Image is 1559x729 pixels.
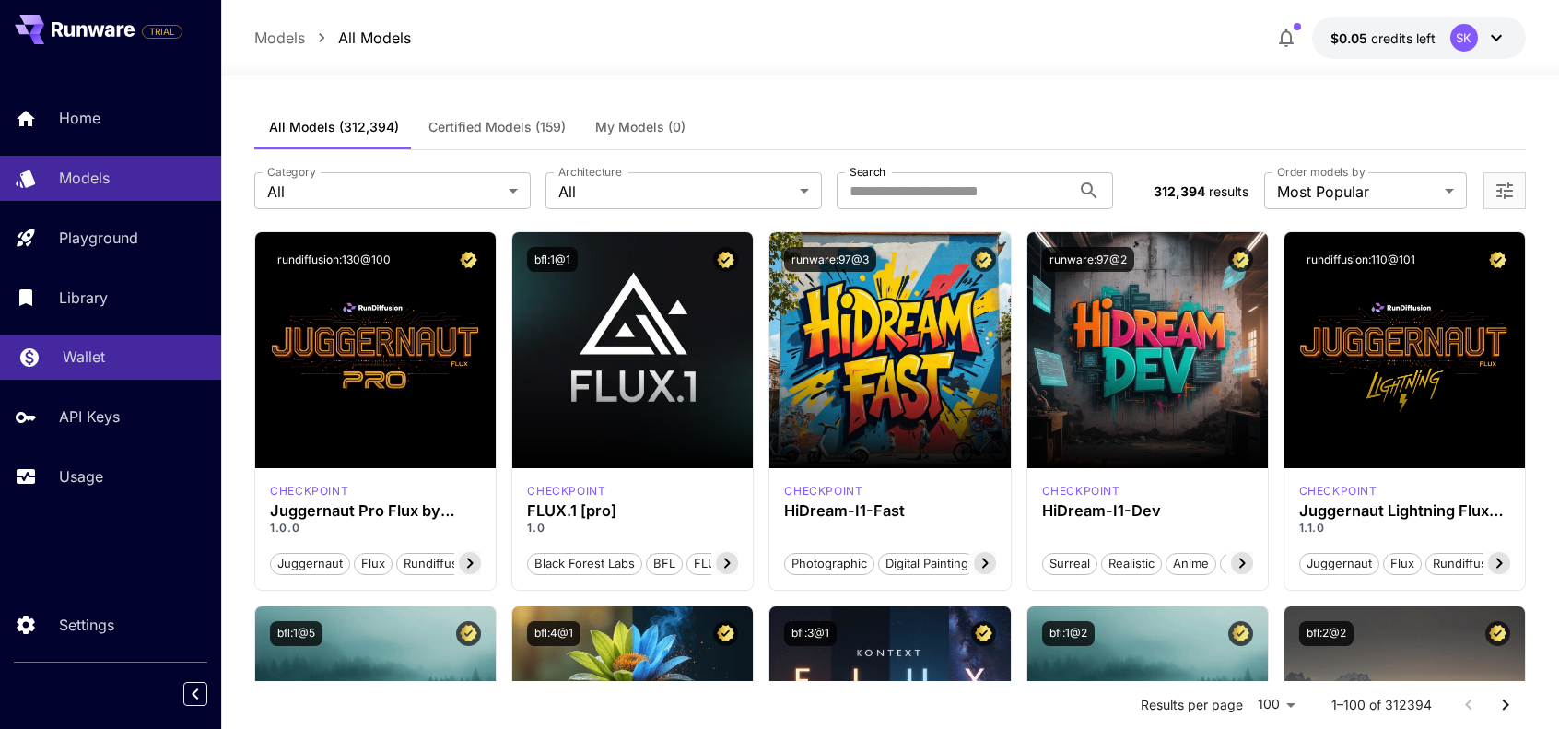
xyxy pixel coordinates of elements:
span: juggernaut [271,555,349,573]
p: Results per page [1141,696,1243,714]
button: Certified Model – Vetted for best performance and includes a commercial license. [456,247,481,272]
span: 312,394 [1154,183,1205,199]
label: Search [850,164,885,180]
span: rundiffusion [397,555,482,573]
span: flux [355,555,392,573]
button: bfl:4@1 [527,621,580,646]
p: 1–100 of 312394 [1331,696,1432,714]
span: Certified Models (159) [428,119,566,135]
span: FLUX.1 [pro] [687,555,771,573]
button: bfl:1@5 [270,621,322,646]
span: Surreal [1043,555,1096,573]
div: FLUX.1 D [270,483,348,500]
span: All [267,181,501,203]
button: Certified Model – Vetted for best performance and includes a commercial license. [713,247,738,272]
nav: breadcrumb [254,27,411,49]
p: 1.0.0 [270,520,481,536]
button: Certified Model – Vetted for best performance and includes a commercial license. [456,621,481,646]
span: juggernaut [1300,555,1378,573]
button: Digital Painting [878,551,976,575]
button: BFL [646,551,683,575]
button: Certified Model – Vetted for best performance and includes a commercial license. [1228,621,1253,646]
div: fluxpro [527,483,605,500]
button: bfl:1@2 [1042,621,1095,646]
p: Library [59,287,108,309]
span: Stylized [1221,555,1278,573]
div: HiDream Fast [784,483,862,500]
span: BFL [647,555,682,573]
button: juggernaut [270,551,350,575]
span: All Models (312,394) [269,119,399,135]
button: Surreal [1042,551,1097,575]
button: Open more filters [1494,180,1516,203]
div: HiDream Dev [1042,483,1120,500]
h3: HiDream-I1-Dev [1042,502,1253,520]
p: 1.1.0 [1299,520,1510,536]
button: Realistic [1101,551,1162,575]
button: $0.05SK [1312,17,1526,59]
span: Black Forest Labs [528,555,641,573]
span: rundiffusion [1426,555,1511,573]
h3: FLUX.1 [pro] [527,502,738,520]
p: checkpoint [527,483,605,500]
p: Models [59,167,110,189]
button: Certified Model – Vetted for best performance and includes a commercial license. [1485,621,1510,646]
button: Certified Model – Vetted for best performance and includes a commercial license. [971,621,996,646]
label: Architecture [558,164,621,180]
button: Collapse sidebar [183,682,207,706]
p: Usage [59,465,103,488]
div: 100 [1250,691,1302,718]
div: FLUX.1 D [1299,483,1377,500]
button: Photographic [784,551,874,575]
span: Realistic [1102,555,1161,573]
p: checkpoint [1299,483,1377,500]
h3: HiDream-I1-Fast [784,502,995,520]
p: checkpoint [270,483,348,500]
h3: Juggernaut Pro Flux by RunDiffusion [270,502,481,520]
p: All Models [338,27,411,49]
button: rundiffusion:110@101 [1299,247,1423,272]
span: My Models (0) [595,119,686,135]
div: SK [1450,24,1478,52]
button: Certified Model – Vetted for best performance and includes a commercial license. [713,621,738,646]
button: bfl:1@1 [527,247,578,272]
button: runware:97@2 [1042,247,1134,272]
button: Certified Model – Vetted for best performance and includes a commercial license. [971,247,996,272]
span: TRIAL [143,25,182,39]
button: Certified Model – Vetted for best performance and includes a commercial license. [1485,247,1510,272]
label: Order models by [1277,164,1365,180]
div: $0.05 [1330,29,1436,48]
p: Wallet [63,346,105,368]
span: $0.05 [1330,30,1371,46]
button: Anime [1166,551,1216,575]
div: Collapse sidebar [197,677,221,711]
p: checkpoint [784,483,862,500]
span: Add your payment card to enable full platform functionality. [142,20,182,42]
button: Stylized [1220,551,1279,575]
a: Models [254,27,305,49]
p: 1.0 [527,520,738,536]
p: Home [59,107,100,129]
button: FLUX.1 [pro] [686,551,772,575]
span: Photographic [785,555,873,573]
button: rundiffusion [396,551,483,575]
span: Digital Painting [879,555,975,573]
h3: Juggernaut Lightning Flux by RunDiffusion [1299,502,1510,520]
label: Category [267,164,316,180]
span: Anime [1166,555,1215,573]
button: flux [1383,551,1422,575]
button: bfl:3@1 [784,621,837,646]
button: juggernaut [1299,551,1379,575]
p: Settings [59,614,114,636]
button: flux [354,551,393,575]
button: Certified Model – Vetted for best performance and includes a commercial license. [1228,247,1253,272]
span: credits left [1371,30,1436,46]
p: checkpoint [1042,483,1120,500]
span: results [1209,183,1248,199]
span: Most Popular [1277,181,1437,203]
